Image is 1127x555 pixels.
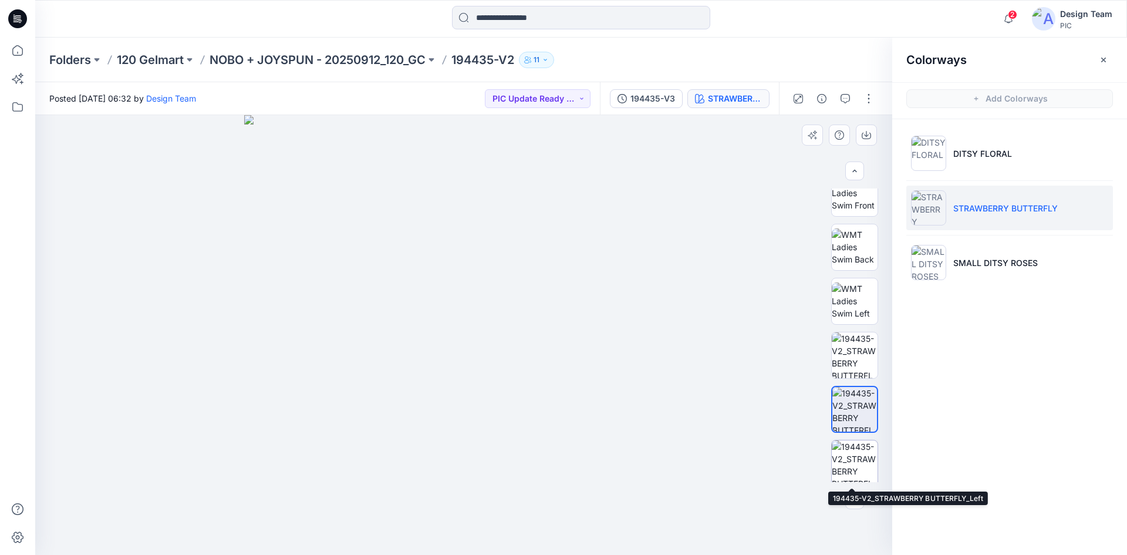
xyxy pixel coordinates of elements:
div: Design Team [1060,7,1112,21]
img: WMT Ladies Swim Back [832,228,878,265]
button: Details [812,89,831,108]
button: 11 [519,52,554,68]
p: 11 [534,53,539,66]
div: 194435-V3 [630,92,675,105]
span: 2 [1008,10,1017,19]
img: SMALL DITSY ROSES [911,245,946,280]
img: eyJhbGciOiJIUzI1NiIsImtpZCI6IjAiLCJzbHQiOiJzZXMiLCJ0eXAiOiJKV1QifQ.eyJkYXRhIjp7InR5cGUiOiJzdG9yYW... [244,115,684,555]
img: STRAWBERRY BUTTERFLY [911,190,946,226]
a: Design Team [146,93,196,103]
button: STRAWBERRY BUTTERFLY [687,89,770,108]
img: WMT Ladies Swim Left [832,282,878,319]
a: Folders [49,52,91,68]
button: 194435-V3 [610,89,683,108]
span: Posted [DATE] 06:32 by [49,92,196,105]
p: 194435-V2 [451,52,514,68]
div: STRAWBERRY BUTTERFLY [708,92,762,105]
img: 194435-V2_STRAWBERRY BUTTERFLY_Front [832,332,878,378]
a: 120 Gelmart [117,52,184,68]
img: WMT Ladies Swim Front [832,174,878,211]
img: 194435-V2_STRAWBERRY BUTTERFLY_Back [832,387,877,432]
p: DITSY FLORAL [953,147,1012,160]
p: STRAWBERRY BUTTERFLY [953,202,1058,214]
img: DITSY FLORAL [911,136,946,171]
a: NOBO + JOYSPUN - 20250912_120_GC [210,52,426,68]
p: SMALL DITSY ROSES [953,257,1038,269]
div: PIC [1060,21,1112,30]
img: 194435-V2_STRAWBERRY BUTTERFLY_Left [832,440,878,486]
img: avatar [1032,7,1055,31]
h2: Colorways [906,53,967,67]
